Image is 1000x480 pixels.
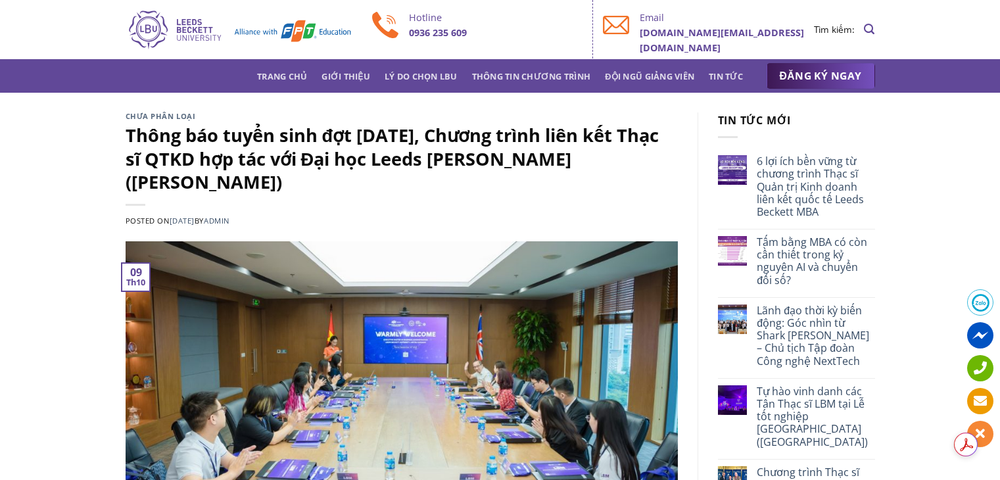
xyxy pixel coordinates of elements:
[709,64,743,88] a: Tin tức
[385,64,458,88] a: Lý do chọn LBU
[718,113,792,128] span: Tin tức mới
[640,10,814,25] p: Email
[126,9,352,51] img: Thạc sĩ Quản trị kinh doanh Quốc tế
[204,216,229,226] a: admin
[757,385,874,448] a: Tự hào vinh danh các Tân Thạc sĩ LBM tại Lễ tốt nghiệp [GEOGRAPHIC_DATA] ([GEOGRAPHIC_DATA])
[814,22,855,37] li: Tìm kiếm:
[126,111,196,121] a: Chưa phân loại
[864,16,874,42] a: Search
[605,64,694,88] a: Đội ngũ giảng viên
[126,216,195,226] span: Posted on
[170,216,195,226] a: [DATE]
[640,26,804,54] b: [DOMAIN_NAME][EMAIL_ADDRESS][DOMAIN_NAME]
[780,68,862,84] span: ĐĂNG KÝ NGAY
[321,64,370,88] a: Giới thiệu
[195,216,229,226] span: by
[257,64,307,88] a: Trang chủ
[757,236,874,287] a: Tấm bằng MBA có còn cần thiết trong kỷ nguyên AI và chuyển đổi số?
[767,63,875,89] a: ĐĂNG KÝ NGAY
[409,10,583,25] p: Hotline
[126,124,678,193] h1: Thông báo tuyển sinh đợt [DATE], Chương trình liên kết Thạc sĩ QTKD hợp tác với Đại học Leeds [PE...
[472,64,591,88] a: Thông tin chương trình
[757,304,874,368] a: Lãnh đạo thời kỳ biến động: Góc nhìn từ Shark [PERSON_NAME] – Chủ tịch Tập đoàn Công nghệ NextTech
[409,26,467,39] b: 0936 235 609
[757,155,874,218] a: 6 lợi ích bền vững từ chương trình Thạc sĩ Quản trị Kinh doanh liên kết quốc tế Leeds Beckett MBA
